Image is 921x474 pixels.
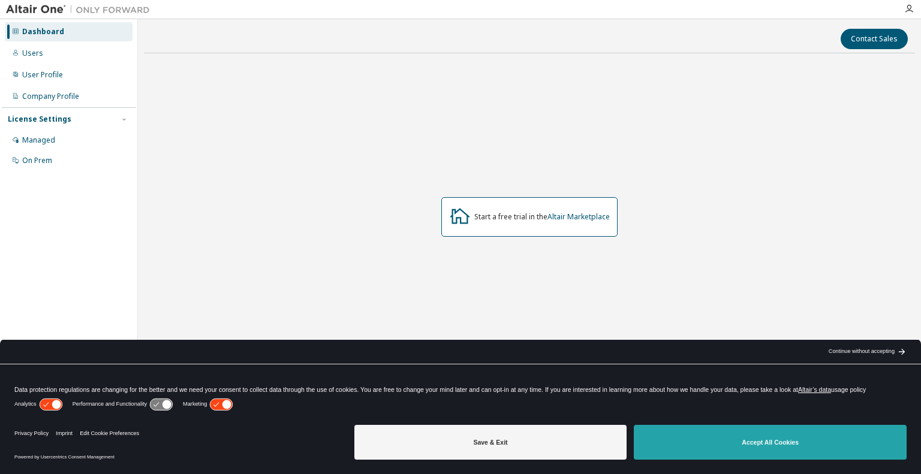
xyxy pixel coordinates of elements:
div: License Settings [8,114,71,124]
div: Start a free trial in the [474,212,610,222]
div: Dashboard [22,27,64,37]
div: On Prem [22,156,52,165]
div: Company Profile [22,92,79,101]
button: Contact Sales [841,29,908,49]
div: User Profile [22,70,63,80]
img: Altair One [6,4,156,16]
div: Managed [22,135,55,145]
div: Users [22,49,43,58]
a: Altair Marketplace [547,212,610,222]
